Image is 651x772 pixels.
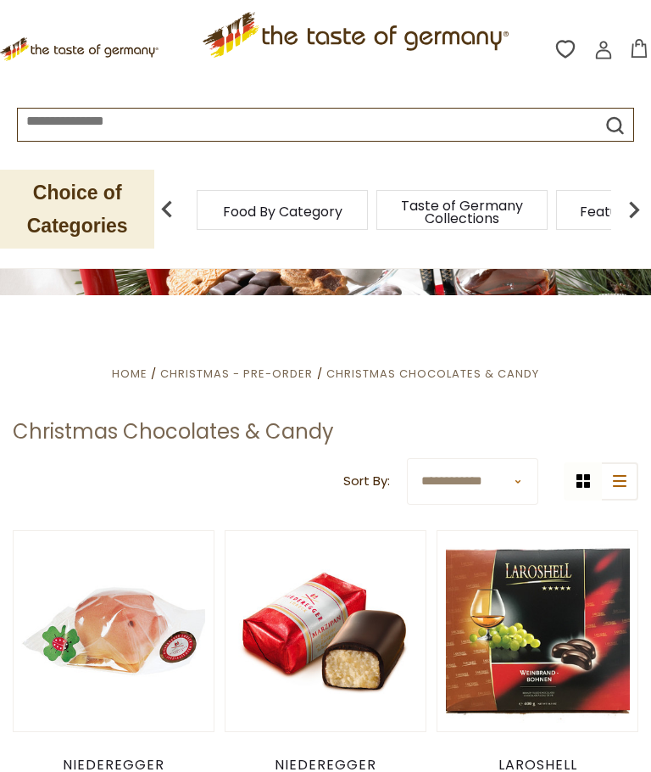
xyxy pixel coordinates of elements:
a: Food By Category [223,205,342,218]
img: Niederegger "Classics Petit" Dark Chocolate Covered Marzipan Loaf, 15g [225,557,426,706]
img: Laroshell German Chocolate Brandy Beans 14 oz. [437,531,637,731]
img: previous arrow [150,193,184,227]
img: next arrow [617,193,651,227]
a: Christmas - PRE-ORDER [160,366,313,382]
h1: Christmas Chocolates & Candy [13,419,334,445]
a: Christmas Chocolates & Candy [326,366,539,382]
a: Taste of Germany Collections [394,199,530,225]
label: Sort By: [343,471,390,492]
a: Home [112,366,147,382]
img: Niederegger Pure Marzipan Good Luck Pigs, .44 oz [14,531,214,731]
